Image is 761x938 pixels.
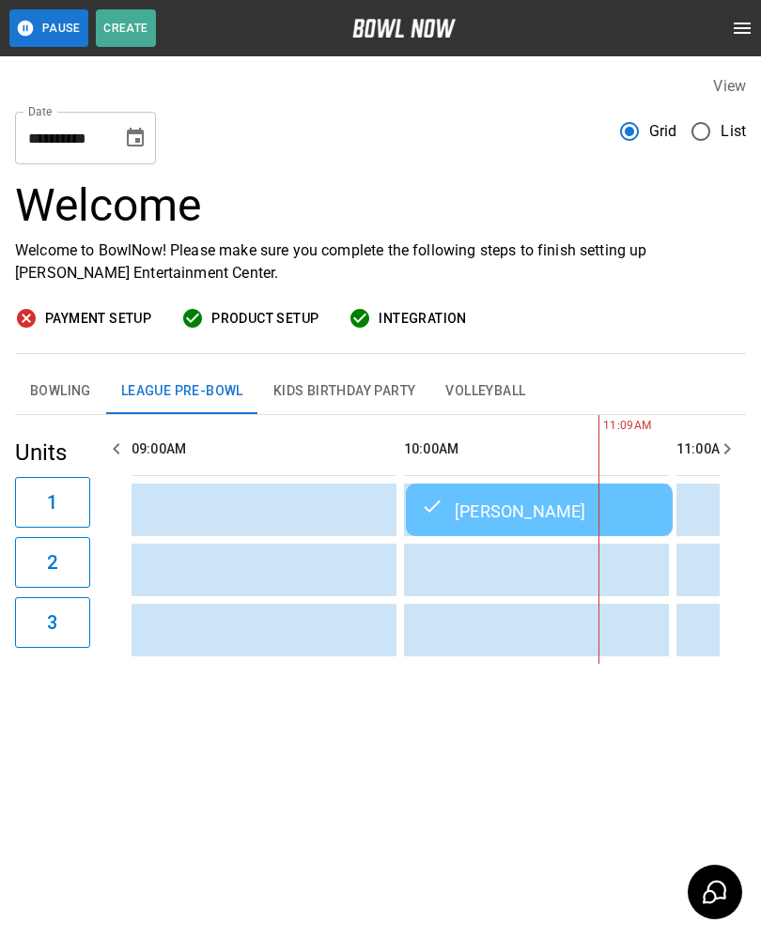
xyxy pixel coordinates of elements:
[404,423,669,476] th: 10:00AM
[106,369,258,414] button: League Pre-Bowl
[15,477,90,528] button: 1
[211,307,318,331] span: Product Setup
[598,417,603,436] span: 11:09AM
[47,607,57,638] h6: 3
[649,120,677,143] span: Grid
[352,19,456,38] img: logo
[15,239,746,284] p: Welcome to BowlNow! Please make sure you complete the following steps to finish setting up [PERSO...
[9,9,88,47] button: Pause
[430,369,540,414] button: Volleyball
[15,369,106,414] button: Bowling
[116,119,154,157] button: Choose date, selected date is Sep 10, 2025
[713,77,746,95] label: View
[96,9,156,47] button: Create
[15,438,90,468] h5: Units
[15,597,90,648] button: 3
[723,9,761,47] button: open drawer
[47,487,57,517] h6: 1
[379,307,466,331] span: Integration
[258,369,431,414] button: Kids Birthday Party
[421,499,658,521] div: [PERSON_NAME]
[47,547,57,577] h6: 2
[721,120,746,143] span: List
[132,423,396,476] th: 09:00AM
[15,369,746,414] div: inventory tabs
[45,307,151,331] span: Payment Setup
[15,537,90,588] button: 2
[15,179,746,232] h3: Welcome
